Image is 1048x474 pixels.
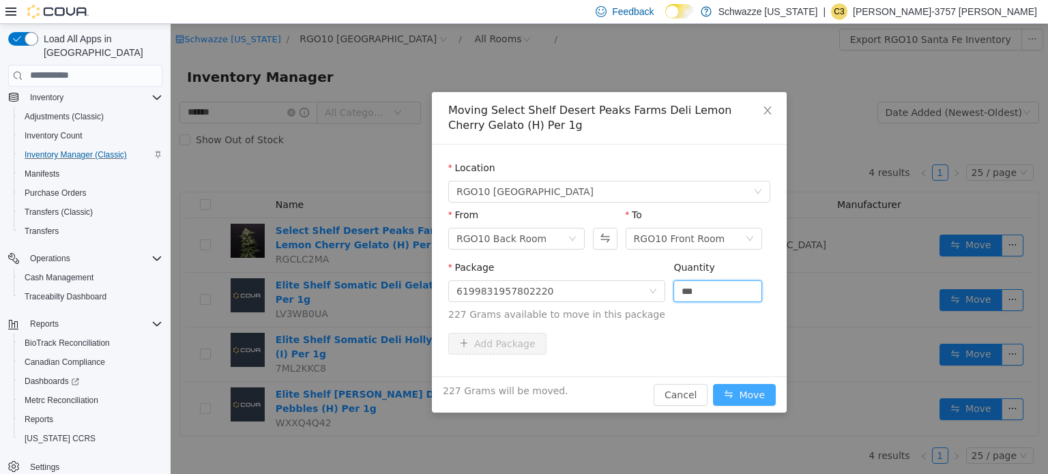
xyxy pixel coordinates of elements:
span: Adjustments (Classic) [25,111,104,122]
button: Traceabilty Dashboard [14,287,168,306]
button: icon: plusAdd Package [278,309,376,331]
span: Feedback [612,5,654,18]
span: Transfers [19,223,162,239]
button: Cancel [483,360,537,382]
span: Dashboards [25,376,79,387]
button: [US_STATE] CCRS [14,429,168,448]
button: Inventory [25,89,69,106]
i: icon: down [398,211,406,220]
span: Washington CCRS [19,430,162,447]
button: Cash Management [14,268,168,287]
div: 6199831957802220 [286,257,383,278]
button: Operations [25,250,76,267]
span: Reports [30,319,59,329]
label: Location [278,138,325,149]
span: 227 Grams will be moved. [272,360,398,374]
label: To [455,186,471,196]
span: Transfers [25,226,59,237]
div: Moving Select Shelf Desert Peaks Farms Deli Lemon Cherry Gelato (H) Per 1g [278,79,600,109]
label: Quantity [503,238,544,249]
a: Purchase Orders [19,185,92,201]
button: Reports [14,410,168,429]
button: Reports [3,314,168,334]
button: Adjustments (Classic) [14,107,168,126]
button: Canadian Compliance [14,353,168,372]
span: BioTrack Reconciliation [25,338,110,349]
span: Cash Management [25,272,93,283]
span: Manifests [19,166,162,182]
input: Dark Mode [665,4,694,18]
span: Operations [30,253,70,264]
span: Inventory Count [19,128,162,144]
button: Purchase Orders [14,183,168,203]
span: RGO10 Santa Fe [286,158,423,178]
i: icon: close [592,81,602,92]
span: Canadian Compliance [19,354,162,370]
label: Package [278,238,323,249]
span: Settings [30,462,59,473]
button: Transfers [14,222,168,241]
label: From [278,186,308,196]
button: Metrc Reconciliation [14,391,168,410]
button: Operations [3,249,168,268]
span: Metrc Reconciliation [25,395,98,406]
p: | [823,3,826,20]
a: Cash Management [19,269,99,286]
span: Transfers (Classic) [25,207,93,218]
p: [PERSON_NAME]-3757 [PERSON_NAME] [853,3,1037,20]
p: Schwazze [US_STATE] [718,3,818,20]
i: icon: down [575,211,583,220]
img: Cova [27,5,89,18]
a: Reports [19,411,59,428]
button: Swap [422,204,446,226]
button: Inventory [3,88,168,107]
a: Inventory Count [19,128,88,144]
span: Traceabilty Dashboard [25,291,106,302]
a: Transfers (Classic) [19,204,98,220]
span: BioTrack Reconciliation [19,335,162,351]
a: Canadian Compliance [19,354,111,370]
span: Traceabilty Dashboard [19,288,162,305]
button: BioTrack Reconciliation [14,334,168,353]
span: Dark Mode [665,18,666,19]
span: Inventory [30,92,63,103]
input: Quantity [504,257,591,278]
span: Dashboards [19,373,162,389]
a: BioTrack Reconciliation [19,335,115,351]
i: icon: down [583,164,592,173]
a: Traceabilty Dashboard [19,288,112,305]
span: Canadian Compliance [25,357,105,368]
i: icon: down [478,263,486,273]
span: Metrc Reconciliation [19,392,162,409]
div: Christopher-3757 Gonzalez [831,3,847,20]
span: Operations [25,250,162,267]
span: C3 [834,3,844,20]
a: Inventory Manager (Classic) [19,147,132,163]
span: Inventory Count [25,130,83,141]
div: RGO10 Back Room [286,205,376,225]
a: [US_STATE] CCRS [19,430,101,447]
span: Adjustments (Classic) [19,108,162,125]
span: Cash Management [19,269,162,286]
a: Transfers [19,223,64,239]
div: RGO10 Front Room [463,205,555,225]
a: Manifests [19,166,65,182]
button: Transfers (Classic) [14,203,168,222]
span: [US_STATE] CCRS [25,433,96,444]
button: Manifests [14,164,168,183]
span: Purchase Orders [19,185,162,201]
button: icon: swapMove [542,360,605,382]
a: Dashboards [19,373,85,389]
span: Reports [25,316,162,332]
span: Purchase Orders [25,188,87,198]
span: Reports [19,411,162,428]
span: 227 Grams available to move in this package [278,284,600,298]
button: Close [578,68,616,106]
span: Manifests [25,168,59,179]
span: Inventory Manager (Classic) [25,149,127,160]
button: Reports [25,316,64,332]
span: Load All Apps in [GEOGRAPHIC_DATA] [38,32,162,59]
a: Adjustments (Classic) [19,108,109,125]
button: Inventory Count [14,126,168,145]
a: Dashboards [14,372,168,391]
